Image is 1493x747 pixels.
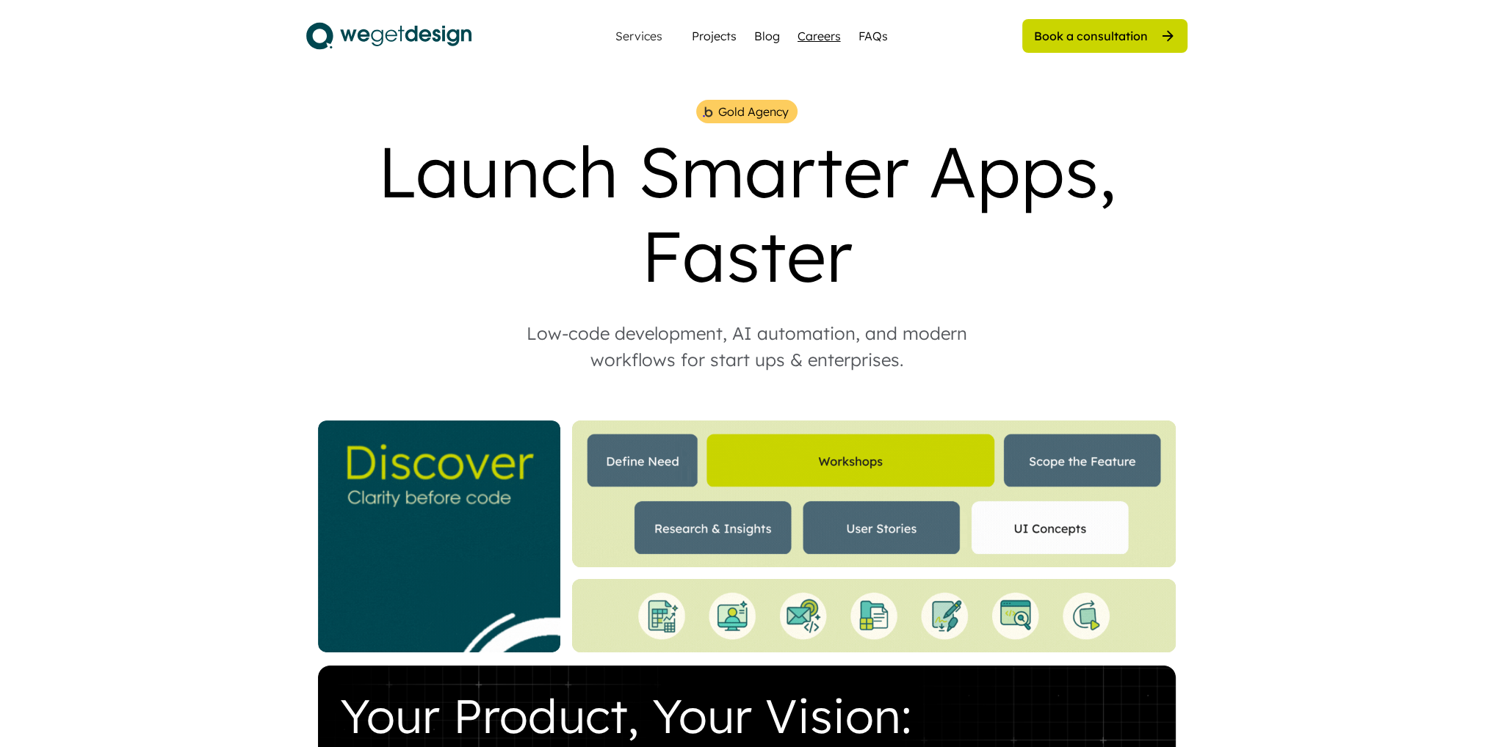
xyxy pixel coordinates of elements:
[318,420,560,652] img: _Website%20Square%20V2%20%282%29.gif
[572,420,1176,567] img: Website%20Landing%20%284%29.gif
[497,320,997,373] div: Low-code development, AI automation, and modern workflows for start ups & enterprises.
[798,27,841,45] a: Careers
[572,579,1176,652] img: Bottom%20Landing%20%281%29.gif
[701,105,714,119] img: bubble%201.png
[692,27,737,45] a: Projects
[858,27,888,45] a: FAQs
[718,103,789,120] div: Gold Agency
[306,129,1187,298] div: Launch Smarter Apps, Faster
[306,18,471,54] img: logo.svg
[610,30,668,42] div: Services
[754,27,780,45] a: Blog
[1034,28,1148,44] div: Book a consultation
